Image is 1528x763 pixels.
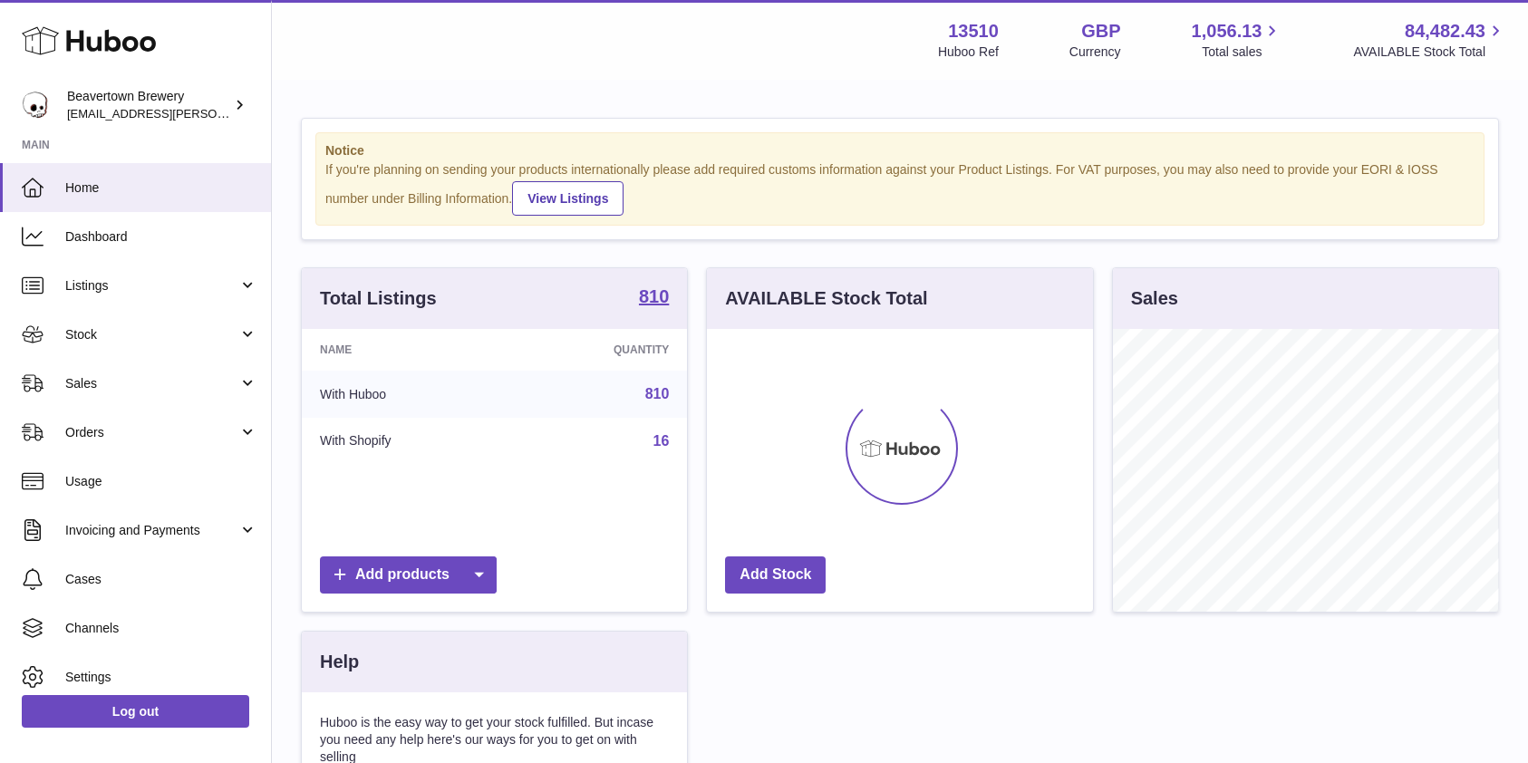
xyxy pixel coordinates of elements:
span: Invoicing and Payments [65,522,238,539]
td: With Shopify [302,418,509,465]
span: Stock [65,326,238,343]
a: 810 [645,386,670,401]
span: Listings [65,277,238,295]
td: With Huboo [302,371,509,418]
a: 1,056.13 Total sales [1192,19,1283,61]
span: Sales [65,375,238,392]
a: Add products [320,556,497,594]
img: kit.lowe@beavertownbrewery.co.uk [22,92,49,119]
a: Add Stock [725,556,826,594]
a: Log out [22,695,249,728]
span: Usage [65,473,257,490]
a: 84,482.43 AVAILABLE Stock Total [1353,19,1506,61]
span: Home [65,179,257,197]
div: Currency [1069,43,1121,61]
h3: Total Listings [320,286,437,311]
span: AVAILABLE Stock Total [1353,43,1506,61]
strong: Notice [325,142,1475,159]
div: If you're planning on sending your products internationally please add required customs informati... [325,161,1475,216]
span: Orders [65,424,238,441]
div: Huboo Ref [938,43,999,61]
span: Dashboard [65,228,257,246]
span: [EMAIL_ADDRESS][PERSON_NAME][DOMAIN_NAME] [67,106,363,121]
a: View Listings [512,181,624,216]
a: 810 [639,287,669,309]
th: Name [302,329,509,371]
strong: 810 [639,287,669,305]
span: Cases [65,571,257,588]
span: 1,056.13 [1192,19,1262,43]
span: Total sales [1202,43,1282,61]
strong: 13510 [948,19,999,43]
h3: Help [320,650,359,674]
div: Beavertown Brewery [67,88,230,122]
strong: GBP [1081,19,1120,43]
h3: AVAILABLE Stock Total [725,286,927,311]
span: Settings [65,669,257,686]
h3: Sales [1131,286,1178,311]
a: 16 [653,433,670,449]
th: Quantity [509,329,687,371]
span: Channels [65,620,257,637]
span: 84,482.43 [1405,19,1485,43]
